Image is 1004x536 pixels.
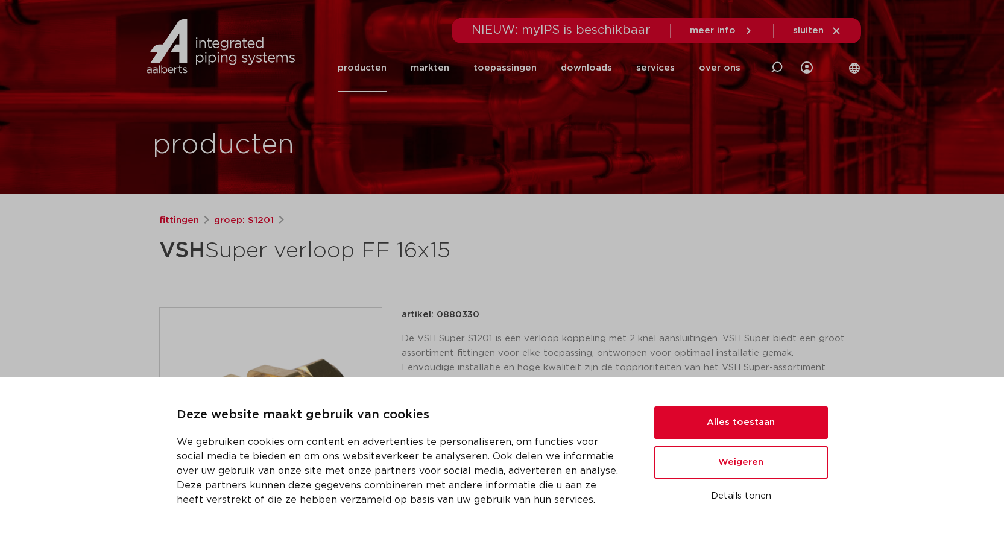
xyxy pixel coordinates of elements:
a: over ons [699,43,740,92]
p: De VSH Super S1201 is een verloop koppeling met 2 knel aansluitingen. VSH Super biedt een groot a... [402,332,845,375]
a: markten [411,43,449,92]
p: Deze website maakt gebruik van cookies [177,406,625,425]
button: Alles toestaan [654,406,828,439]
a: groep: S1201 [214,213,274,228]
a: meer info [690,25,754,36]
span: NIEUW: myIPS is beschikbaar [472,24,651,36]
img: Product Image for VSH Super verloop FF 16x15 [160,308,382,530]
h1: producten [153,126,294,165]
h1: Super verloop FF 16x15 [159,233,612,269]
p: artikel: 0880330 [402,307,479,322]
a: sluiten [793,25,842,36]
p: We gebruiken cookies om content en advertenties te personaliseren, om functies voor social media ... [177,435,625,507]
div: my IPS [801,43,813,92]
a: fittingen [159,213,199,228]
a: toepassingen [473,43,537,92]
strong: VSH [159,240,205,262]
a: downloads [561,43,612,92]
button: Weigeren [654,446,828,479]
button: Details tonen [654,486,828,506]
nav: Menu [338,43,740,92]
a: services [636,43,675,92]
span: sluiten [793,26,824,35]
a: producten [338,43,387,92]
span: meer info [690,26,736,35]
